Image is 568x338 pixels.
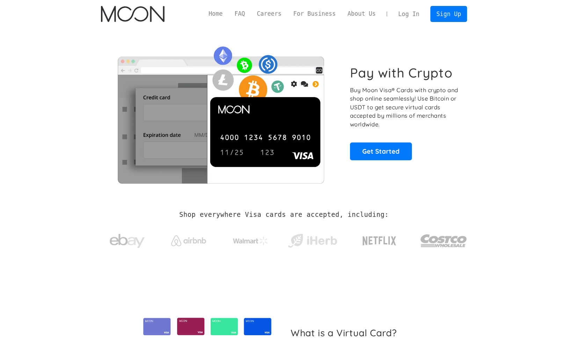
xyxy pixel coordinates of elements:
[362,232,397,250] img: Netflix
[420,221,467,257] a: Costco
[350,86,459,129] p: Buy Moon Visa® Cards with crypto and shop online seamlessly! Use Bitcoin or USDT to get secure vi...
[251,9,287,18] a: Careers
[110,230,145,252] img: ebay
[225,230,277,249] a: Walmart
[171,235,206,246] img: Airbnb
[350,65,453,81] h1: Pay with Crypto
[203,9,228,18] a: Home
[163,228,215,250] a: Airbnb
[430,6,467,22] a: Sign Up
[228,9,251,18] a: FAQ
[286,225,338,253] a: iHerb
[350,142,412,160] a: Get Started
[342,9,382,18] a: About Us
[286,232,338,250] img: iHerb
[101,42,340,183] img: Moon Cards let you spend your crypto anywhere Visa is accepted.
[348,225,411,253] a: Netflix
[101,6,164,22] a: home
[101,223,153,256] a: ebay
[179,211,388,219] h2: Shop everywhere Visa cards are accepted, including:
[101,6,164,22] img: Moon Logo
[420,228,467,254] img: Costco
[392,6,425,22] a: Log In
[233,237,268,245] img: Walmart
[287,9,342,18] a: For Business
